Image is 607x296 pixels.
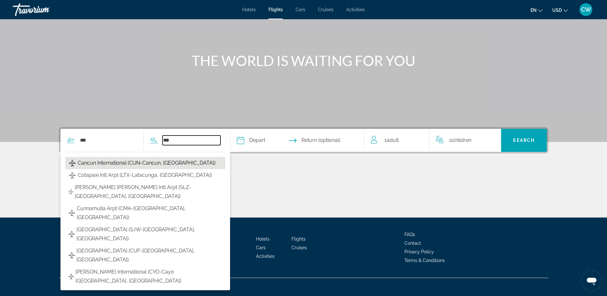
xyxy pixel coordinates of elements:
[65,202,225,224] button: Cunnamulla Arpt (CMA-[GEOGRAPHIC_DATA], [GEOGRAPHIC_DATA])
[513,138,535,143] span: Search
[301,136,340,145] span: Return (optional)
[387,137,399,143] span: Adult
[449,136,471,145] span: 0
[404,241,421,246] a: Contact
[364,129,501,152] button: Travelers: 1 adult, 0 children
[581,270,602,291] iframe: Button to launch messaging window
[289,129,340,152] button: Select return date
[65,157,225,169] button: Cancun International (CUN-Cancun, [GEOGRAPHIC_DATA])
[531,5,543,15] button: Change language
[65,169,225,181] button: Cotapaxi Intl Arpt (LTX-Latacunga, [GEOGRAPHIC_DATA])
[184,52,424,69] h1: THE WORLD IS WAITING FOR YOU
[501,129,547,152] button: Search
[75,183,222,201] span: [PERSON_NAME] [PERSON_NAME] Intl Arpt (SLZ-[GEOGRAPHIC_DATA], [GEOGRAPHIC_DATA])
[77,204,222,222] span: Cunnamulla Arpt (CMA-[GEOGRAPHIC_DATA], [GEOGRAPHIC_DATA])
[384,136,399,145] span: 1
[65,266,225,287] button: [PERSON_NAME] International (CYO-Cayo [GEOGRAPHIC_DATA], [GEOGRAPHIC_DATA])
[318,7,333,12] a: Cruises
[76,225,222,243] span: [GEOGRAPHIC_DATA] (SJW-[GEOGRAPHIC_DATA], [GEOGRAPHIC_DATA])
[292,236,306,242] a: Flights
[552,5,568,15] button: Change currency
[268,7,283,12] a: Flights
[78,171,212,180] span: Cotapaxi Intl Arpt (LTX-Latacunga, [GEOGRAPHIC_DATA])
[578,3,594,16] button: User Menu
[242,7,256,12] a: Hotels
[346,7,365,12] a: Activities
[452,137,471,143] span: Children
[256,245,266,250] a: Cars
[404,249,434,254] a: Privacy Policy
[256,236,269,242] a: Hotels
[552,8,562,13] span: USD
[13,1,77,18] a: Travorium
[60,129,547,152] div: Search widget
[76,267,222,285] span: [PERSON_NAME] International (CYO-Cayo [GEOGRAPHIC_DATA], [GEOGRAPHIC_DATA])
[78,159,215,168] span: Cancun International (CUN-Cancun, [GEOGRAPHIC_DATA])
[404,232,415,237] a: FAQs
[65,181,225,202] button: [PERSON_NAME] [PERSON_NAME] Intl Arpt (SLZ-[GEOGRAPHIC_DATA], [GEOGRAPHIC_DATA])
[256,254,275,259] a: Activities
[65,245,225,266] button: [GEOGRAPHIC_DATA] (CUF-[GEOGRAPHIC_DATA], [GEOGRAPHIC_DATA])
[292,245,307,250] a: Cruises
[76,246,222,264] span: [GEOGRAPHIC_DATA] (CUF-[GEOGRAPHIC_DATA], [GEOGRAPHIC_DATA])
[581,6,591,13] span: CW
[237,129,265,152] button: Select depart date
[531,8,537,13] span: en
[65,224,225,245] button: [GEOGRAPHIC_DATA] (SJW-[GEOGRAPHIC_DATA], [GEOGRAPHIC_DATA])
[296,7,305,12] a: Cars
[404,258,445,263] a: Terms & Conditions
